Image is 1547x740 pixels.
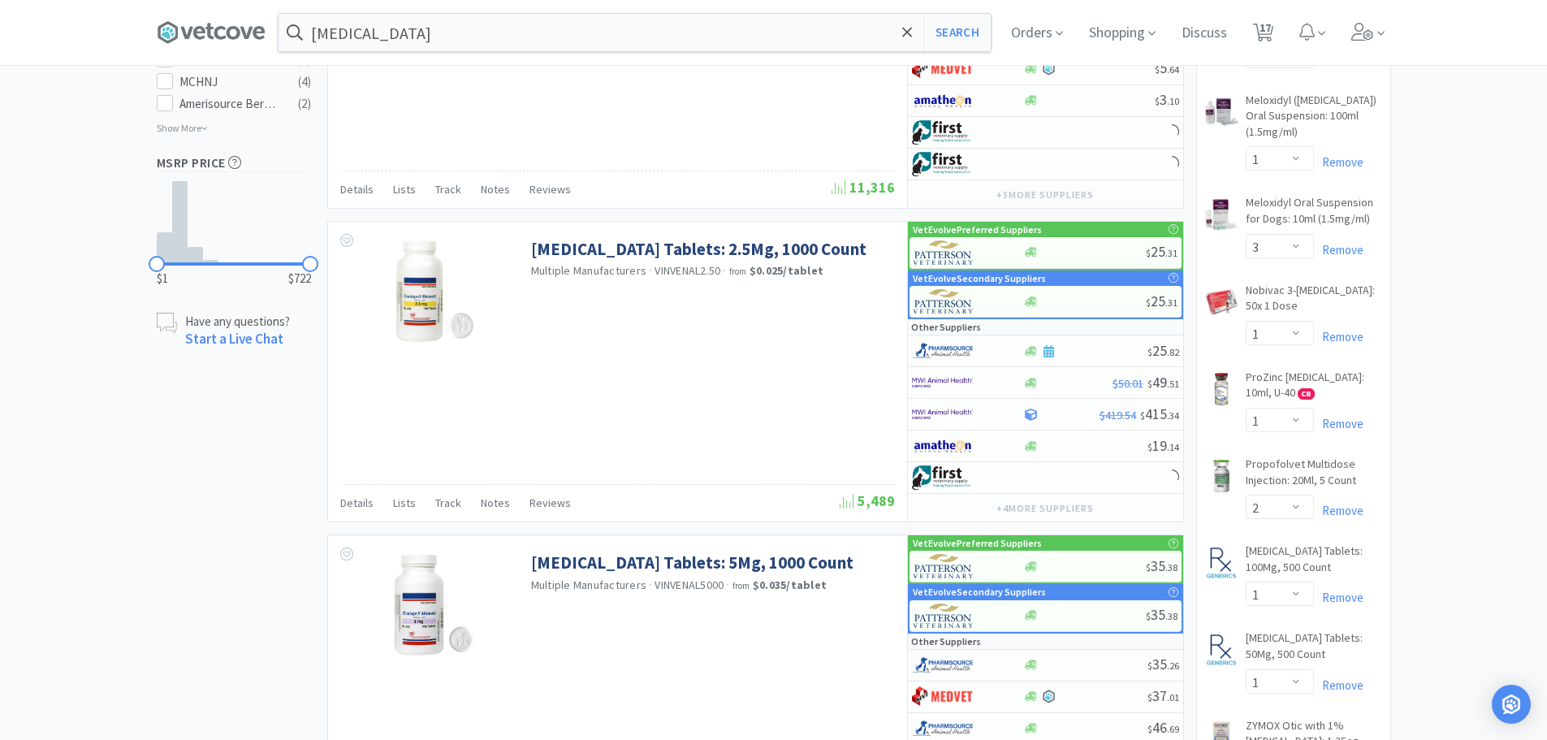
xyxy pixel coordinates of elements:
img: e2e5ed0b6e4349ff919e121bf49967b1_288187.jpeg [1205,373,1238,405]
span: 3 [1155,90,1179,109]
span: . 14 [1167,441,1179,453]
input: Search by item, sku, manufacturer, ingredient, size... [279,14,991,51]
span: 35 [1146,556,1178,575]
span: . 31 [1165,296,1178,309]
img: 97e61d4454484ea0b6bee706f6945008_95691.jpeg [381,552,486,657]
span: $ [1140,409,1145,422]
p: Other Suppliers [911,319,981,335]
a: Multiple Manufacturers [531,578,647,592]
span: . 38 [1165,610,1178,622]
span: $ [1147,660,1152,672]
p: VetEvolve Preferred Suppliers [913,222,1042,237]
span: $ [1155,95,1160,107]
button: Search [923,14,991,51]
span: . 10 [1167,95,1179,107]
a: Remove [1314,590,1363,605]
span: . 82 [1167,346,1179,358]
img: f5e969b455434c6296c6d81ef179fa71_3.png [914,554,974,578]
a: [MEDICAL_DATA] Tablets: 100Mg, 500 Count [1246,543,1382,582]
span: Lists [393,495,416,510]
span: $ [1146,610,1151,622]
span: $ [1147,346,1152,358]
span: 35 [1146,605,1178,624]
span: . 51 [1167,378,1179,390]
span: . 64 [1167,63,1179,76]
span: $ [1147,723,1152,735]
span: Reviews [529,182,571,197]
span: Reviews [529,495,571,510]
img: 870d2bb91d8f47e887c5cce1264126a2_377003.jpeg [1205,96,1238,128]
span: $419.54 [1100,408,1136,422]
span: 25 [1147,341,1179,360]
p: VetEvolve Secondary Suppliers [913,584,1046,599]
img: 67d67680309e4a0bb49a5ff0391dcc42_6.png [912,120,973,145]
span: 37 [1147,686,1179,705]
span: Notes [481,495,510,510]
h5: MSRP Price [157,154,311,172]
span: . 69 [1167,723,1179,735]
a: Multiple Manufacturers [531,263,647,278]
img: bdd3c0f4347043b9a893056ed883a29a_120.png [912,57,973,81]
img: 3331a67d23dc422aa21b1ec98afbf632_11.png [912,434,973,458]
a: Remove [1314,329,1363,344]
span: Details [340,495,374,510]
a: [MEDICAL_DATA] Tablets: 5Mg, 1000 Count [531,552,853,573]
span: CB [1299,389,1314,399]
div: Amerisource Bergen [179,94,280,114]
img: 67d67680309e4a0bb49a5ff0391dcc42_6.png [912,152,973,176]
span: · [649,578,652,592]
span: 19 [1147,436,1179,455]
a: Remove [1314,416,1363,431]
img: 0139bf756f9a441eb7bb2f7aeb8e8229_316688.jpeg [1205,547,1238,579]
span: Track [435,182,461,197]
a: Discuss [1175,26,1234,41]
span: $722 [288,269,311,288]
span: $ [1146,296,1151,309]
a: Start a Live Chat [185,330,283,348]
span: $ [1147,378,1152,390]
a: Remove [1314,52,1363,67]
img: 6732fc4afdc94095a29514382abe0f00_316692.jpeg [1205,634,1238,666]
div: ( 4 ) [298,72,311,92]
a: [MEDICAL_DATA] Tablets: 2.5Mg, 1000 Count [531,238,866,260]
img: 67d67680309e4a0bb49a5ff0391dcc42_6.png [912,465,973,490]
a: Meloxidyl Oral Suspension for Dogs: 10ml (1.5mg/ml) [1246,195,1382,233]
span: Notes [481,182,510,197]
span: from [729,266,747,277]
span: VINVENAL2.50 [655,263,720,278]
a: ProZinc [MEDICAL_DATA]: 10ml, U-40 CB [1246,370,1382,408]
strong: $0.035 / tablet [753,578,827,592]
span: from [732,580,750,591]
span: · [723,263,726,278]
span: 5 [1155,58,1179,77]
span: · [726,578,729,592]
p: VetEvolve Secondary Suppliers [913,270,1046,286]
span: $1 [157,269,168,288]
p: Show More [157,116,208,136]
span: VINVENAL5000 [655,578,724,592]
strong: $0.025 / tablet [750,263,823,278]
img: ba5799fc911748dabeb111f002d5962a_492317.jpeg [1205,286,1238,318]
img: f6b2451649754179b5b4e0c70c3f7cb0_2.png [912,370,973,395]
img: 49def36ed7124b86a9f556ca63c8f639_376529.jpeg [1205,198,1238,231]
img: f5e969b455434c6296c6d81ef179fa71_3.png [914,240,974,265]
span: 11,316 [832,178,895,197]
img: 2842976408824a0d8cd2cda0f74f4805_120332.jpeg [381,238,486,344]
p: Have any questions? [185,313,290,330]
span: $ [1146,247,1151,259]
span: Lists [393,182,416,197]
span: . 34 [1167,409,1179,422]
span: 5,489 [840,491,895,510]
span: Details [340,182,374,197]
span: $ [1147,441,1152,453]
img: 4f4b54c7de644aef8b9e7318db433651_779633.jpeg [1205,460,1238,492]
span: 415 [1140,405,1179,423]
span: $ [1147,691,1152,703]
span: 49 [1147,373,1179,392]
div: MCHNJ [179,72,280,92]
div: ( 2 ) [298,94,311,114]
span: 46 [1147,718,1179,737]
span: . 01 [1167,691,1179,703]
span: . 38 [1165,561,1178,573]
span: · [649,263,652,278]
